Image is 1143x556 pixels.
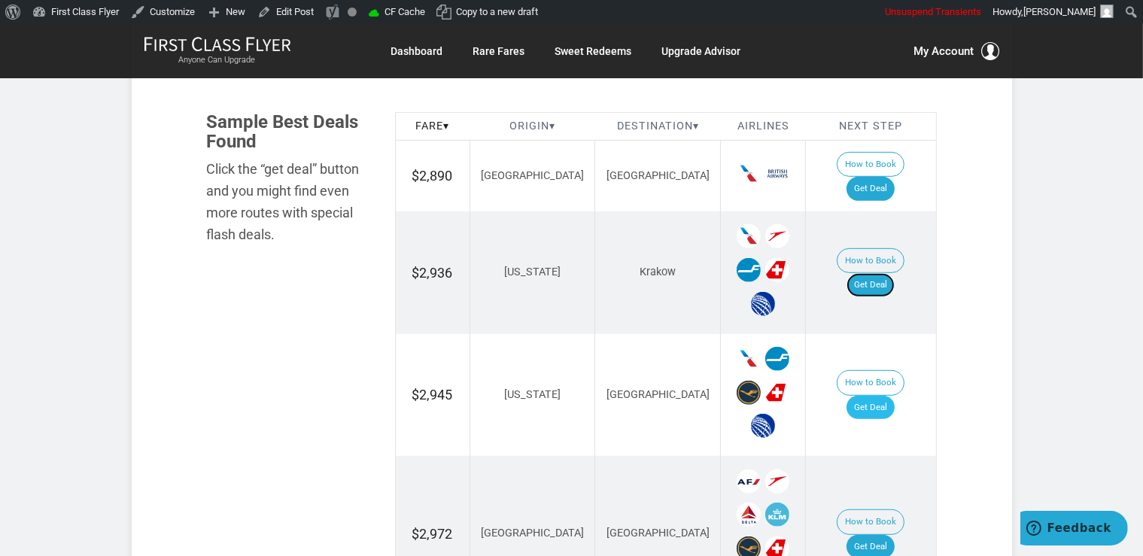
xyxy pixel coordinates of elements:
span: Austrian Airlines‎ [765,224,789,248]
span: My Account [914,42,974,60]
span: [US_STATE] [504,266,561,278]
span: American Airlines [737,162,761,186]
span: ▾ [549,120,555,132]
span: $2,972 [412,526,453,542]
span: [GEOGRAPHIC_DATA] [606,169,710,182]
div: Click the “get deal” button and you might find even more routes with special flash deals. [207,159,372,245]
span: Austrian Airlines‎ [765,469,789,494]
img: First Class Flyer [144,36,291,52]
span: American Airlines [737,347,761,371]
span: KLM [765,503,789,527]
span: Delta Airlines [737,503,761,527]
span: $2,890 [412,168,453,184]
span: British Airways [765,162,789,186]
iframe: Opens a widget where you can find more information [1020,511,1128,548]
th: Airlines [721,112,806,141]
a: Get Deal [847,396,895,420]
span: Air France [737,469,761,494]
span: [GEOGRAPHIC_DATA] [606,388,710,401]
span: ▾ [443,120,449,132]
a: Rare Fares [473,38,525,65]
span: Swiss [765,258,789,282]
th: Destination [595,112,721,141]
a: First Class FlyerAnyone Can Upgrade [144,36,291,66]
button: How to Book [837,370,904,396]
a: Upgrade Advisor [662,38,741,65]
span: United [751,292,775,316]
span: [GEOGRAPHIC_DATA] [481,169,584,182]
button: How to Book [837,509,904,535]
span: [US_STATE] [504,388,561,401]
span: Finnair [737,258,761,282]
span: [GEOGRAPHIC_DATA] [481,527,584,539]
span: [PERSON_NAME] [1023,6,1096,17]
span: Lufthansa [737,381,761,405]
th: Next Step [806,112,936,141]
span: $2,936 [412,265,453,281]
span: [GEOGRAPHIC_DATA] [606,527,710,539]
a: Get Deal [847,177,895,201]
span: $2,945 [412,387,453,403]
span: Swiss [765,381,789,405]
th: Fare [395,112,470,141]
a: Dashboard [391,38,443,65]
h3: Sample Best Deals Found [207,112,372,152]
a: Sweet Redeems [555,38,632,65]
span: American Airlines [737,224,761,248]
button: My Account [914,42,1000,60]
small: Anyone Can Upgrade [144,55,291,65]
button: How to Book [837,152,904,178]
span: Unsuspend Transients [885,6,981,17]
span: United [751,414,775,438]
a: Get Deal [847,273,895,297]
span: ▾ [693,120,699,132]
th: Origin [470,112,595,141]
span: Finnair [765,347,789,371]
button: How to Book [837,248,904,274]
span: Krakow [640,266,676,278]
